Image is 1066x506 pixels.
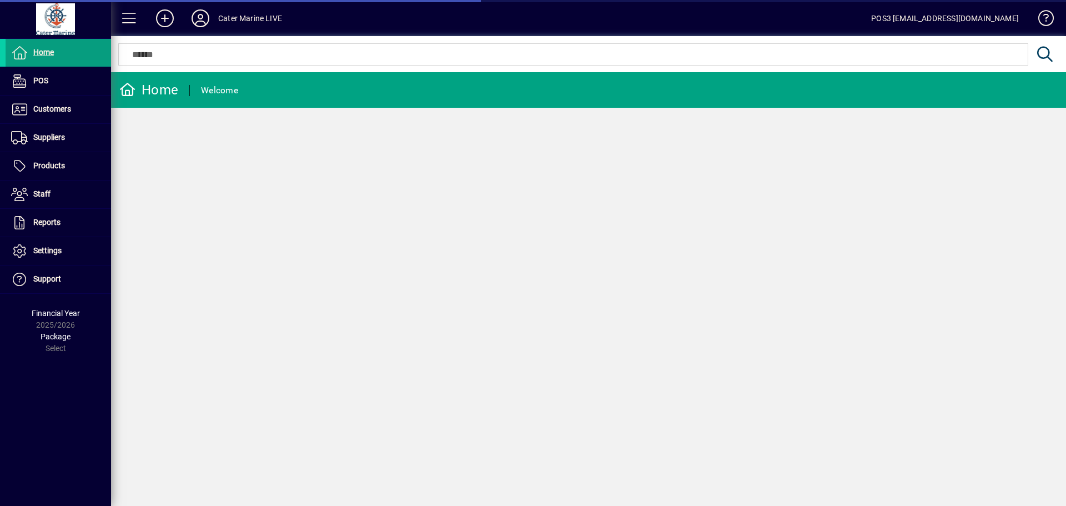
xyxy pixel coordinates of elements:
[6,124,111,152] a: Suppliers
[218,9,282,27] div: Cater Marine LIVE
[33,246,62,255] span: Settings
[1030,2,1052,38] a: Knowledge Base
[871,9,1019,27] div: POS3 [EMAIL_ADDRESS][DOMAIN_NAME]
[119,81,178,99] div: Home
[33,48,54,57] span: Home
[6,265,111,293] a: Support
[6,237,111,265] a: Settings
[33,274,61,283] span: Support
[32,309,80,318] span: Financial Year
[6,96,111,123] a: Customers
[33,189,51,198] span: Staff
[6,67,111,95] a: POS
[33,76,48,85] span: POS
[6,209,111,237] a: Reports
[41,332,71,341] span: Package
[33,104,71,113] span: Customers
[6,152,111,180] a: Products
[6,181,111,208] a: Staff
[33,218,61,227] span: Reports
[201,82,238,99] div: Welcome
[33,161,65,170] span: Products
[183,8,218,28] button: Profile
[147,8,183,28] button: Add
[33,133,65,142] span: Suppliers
